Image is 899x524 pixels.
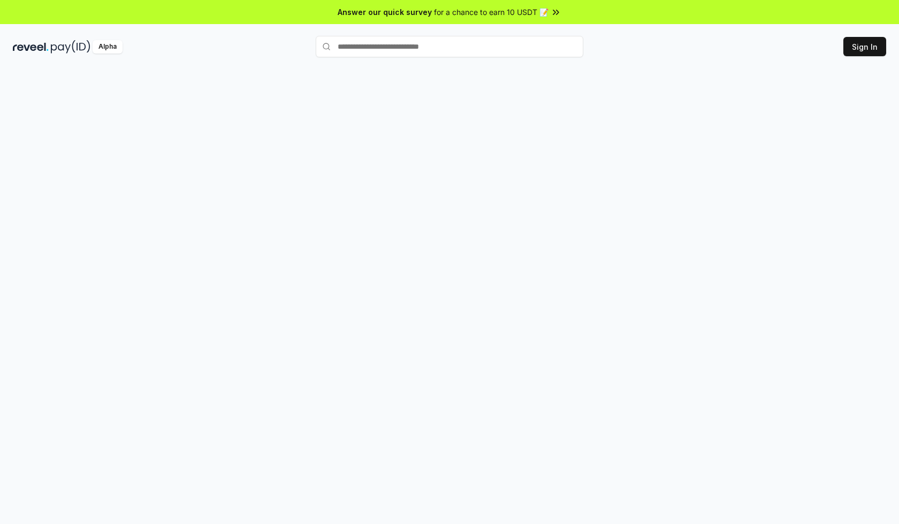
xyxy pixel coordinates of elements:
[338,6,432,18] span: Answer our quick survey
[13,40,49,54] img: reveel_dark
[93,40,123,54] div: Alpha
[843,37,886,56] button: Sign In
[434,6,548,18] span: for a chance to earn 10 USDT 📝
[51,40,90,54] img: pay_id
